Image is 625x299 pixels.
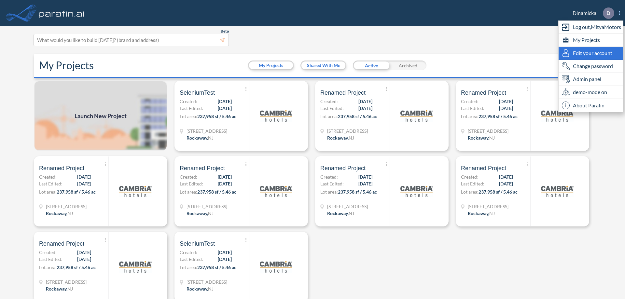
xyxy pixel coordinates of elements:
[338,189,377,195] span: 237,958 sf / 5.46 ac
[187,279,227,285] span: 321 Mt Hope Ave
[320,173,338,180] span: Created:
[187,211,208,216] span: Rockaway ,
[75,112,127,120] span: Launch New Project
[468,203,508,210] span: 321 Mt Hope Ave
[77,249,91,256] span: [DATE]
[573,62,613,70] span: Change password
[46,279,87,285] span: 321 Mt Hope Ave
[320,180,344,187] span: Last Edited:
[187,285,214,292] div: Rockaway, NJ
[468,134,495,141] div: Rockaway, NJ
[541,100,574,132] img: logo
[349,211,354,216] span: NJ
[353,61,390,70] div: Active
[218,173,232,180] span: [DATE]
[39,173,57,180] span: Created:
[260,175,292,208] img: logo
[489,135,495,141] span: NJ
[260,251,292,283] img: logo
[559,60,623,73] div: Change password
[327,134,354,141] div: Rockaway, NJ
[208,286,214,292] span: NJ
[180,265,197,270] span: Lot area:
[358,173,372,180] span: [DATE]
[327,203,368,210] span: 321 Mt Hope Ave
[187,210,214,217] div: Rockaway, NJ
[67,211,73,216] span: NJ
[320,164,366,172] span: Renamed Project
[320,98,338,105] span: Created:
[187,286,208,292] span: Rockaway ,
[208,211,214,216] span: NJ
[39,180,62,187] span: Last Edited:
[320,89,366,97] span: Renamed Project
[461,180,484,187] span: Last Edited:
[249,61,293,69] button: My Projects
[400,175,433,208] img: logo
[77,180,91,187] span: [DATE]
[197,114,236,119] span: 237,958 sf / 5.46 ac
[573,102,604,109] span: About Parafin
[563,7,620,19] div: Dinamicka
[606,10,610,16] p: D
[468,211,489,216] span: Rockaway ,
[320,114,338,119] span: Lot area:
[34,81,167,151] img: add
[57,189,96,195] span: 237,958 sf / 5.46 ac
[180,164,225,172] span: Renamed Project
[180,180,203,187] span: Last Edited:
[180,105,203,112] span: Last Edited:
[499,105,513,112] span: [DATE]
[327,135,349,141] span: Rockaway ,
[46,286,67,292] span: Rockaway ,
[559,21,623,34] div: Log out
[208,135,214,141] span: NJ
[180,89,215,97] span: SeleniumTest
[218,98,232,105] span: [DATE]
[180,249,197,256] span: Created:
[197,265,236,270] span: 237,958 sf / 5.46 ac
[327,128,368,134] span: 321 Mt Hope Ave
[461,89,506,97] span: Renamed Project
[37,7,86,20] img: logo
[218,256,232,263] span: [DATE]
[349,135,354,141] span: NJ
[468,128,508,134] span: 321 Mt Hope Ave
[468,210,495,217] div: Rockaway, NJ
[180,173,197,180] span: Created:
[57,265,96,270] span: 237,958 sf / 5.46 ac
[180,98,197,105] span: Created:
[180,240,215,248] span: SeleniumTest
[187,134,214,141] div: Rockaway, NJ
[461,98,479,105] span: Created:
[573,23,621,31] span: Log out, MityaMotors
[180,256,203,263] span: Last Edited:
[221,29,229,34] span: Beta
[46,203,87,210] span: 321 Mt Hope Ave
[559,86,623,99] div: demo-mode on
[358,105,372,112] span: [DATE]
[77,256,91,263] span: [DATE]
[499,180,513,187] span: [DATE]
[327,210,354,217] div: Rockaway, NJ
[187,203,227,210] span: 321 Mt Hope Ave
[260,100,292,132] img: logo
[559,73,623,86] div: Admin panel
[461,173,479,180] span: Created:
[541,175,574,208] img: logo
[559,99,623,112] div: About Parafin
[39,265,57,270] span: Lot area:
[39,256,62,263] span: Last Edited:
[562,102,570,109] span: i
[67,286,73,292] span: NJ
[320,189,338,195] span: Lot area:
[187,128,227,134] span: 321 Mt Hope Ave
[390,61,426,70] div: Archived
[499,173,513,180] span: [DATE]
[468,135,489,141] span: Rockaway ,
[39,59,94,72] h2: My Projects
[573,49,612,57] span: Edit your account
[218,249,232,256] span: [DATE]
[39,249,57,256] span: Created:
[180,189,197,195] span: Lot area:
